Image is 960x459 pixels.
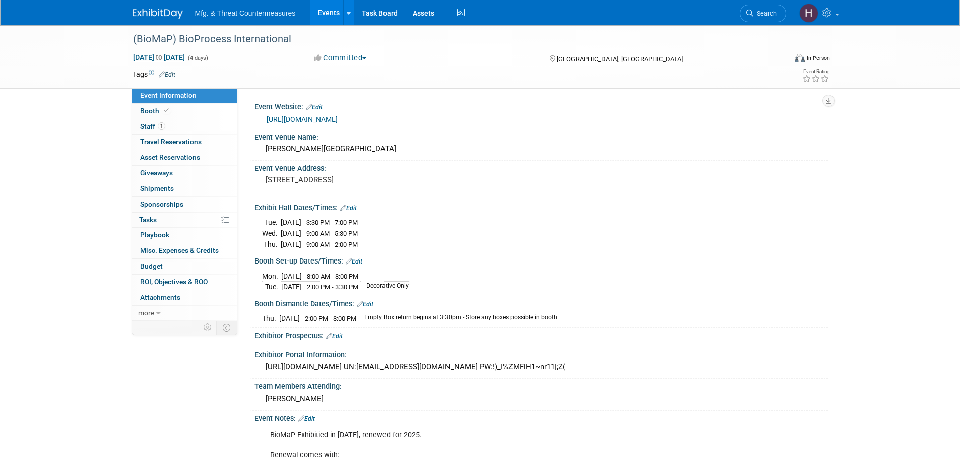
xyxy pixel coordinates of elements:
[806,54,830,62] div: In-Person
[132,228,237,243] a: Playbook
[133,9,183,19] img: ExhibitDay
[140,293,180,301] span: Attachments
[557,55,683,63] span: [GEOGRAPHIC_DATA], [GEOGRAPHIC_DATA]
[132,197,237,212] a: Sponsorships
[306,219,358,226] span: 3:30 PM - 7:00 PM
[254,296,828,309] div: Booth Dismantle Dates/Times:
[254,253,828,267] div: Booth Set-up Dates/Times:
[262,359,820,375] div: [URL][DOMAIN_NAME] UN:[EMAIL_ADDRESS][DOMAIN_NAME] PW:!)_I%ZMFiH1~nr11|;Z(
[139,216,157,224] span: Tasks
[305,315,356,322] span: 2:00 PM - 8:00 PM
[140,246,219,254] span: Misc. Expenses & Credits
[262,282,281,292] td: Tue.
[306,230,358,237] span: 9:00 AM - 5:30 PM
[279,313,300,324] td: [DATE]
[140,138,202,146] span: Travel Reservations
[254,129,828,142] div: Event Venue Name:
[306,241,358,248] span: 9:00 AM - 2:00 PM
[266,175,482,184] pre: [STREET_ADDRESS]
[132,290,237,305] a: Attachments
[360,282,409,292] td: Decorative Only
[140,122,165,130] span: Staff
[753,10,777,17] span: Search
[132,104,237,119] a: Booth
[307,273,358,280] span: 8:00 AM - 8:00 PM
[254,328,828,341] div: Exhibitor Prospectus:
[140,200,183,208] span: Sponsorships
[159,71,175,78] a: Edit
[132,306,237,321] a: more
[267,115,338,123] a: [URL][DOMAIN_NAME]
[727,52,830,68] div: Event Format
[310,53,370,63] button: Committed
[802,69,829,74] div: Event Rating
[254,411,828,424] div: Event Notes:
[216,321,237,334] td: Toggle Event Tabs
[132,181,237,196] a: Shipments
[199,321,217,334] td: Personalize Event Tab Strip
[133,69,175,79] td: Tags
[281,282,302,292] td: [DATE]
[140,262,163,270] span: Budget
[164,108,169,113] i: Booth reservation complete
[140,107,171,115] span: Booth
[158,122,165,130] span: 1
[281,217,301,228] td: [DATE]
[140,231,169,239] span: Playbook
[132,213,237,228] a: Tasks
[132,275,237,290] a: ROI, Objectives & ROO
[298,415,315,422] a: Edit
[346,258,362,265] a: Edit
[140,153,200,161] span: Asset Reservations
[281,228,301,239] td: [DATE]
[140,184,174,192] span: Shipments
[132,243,237,258] a: Misc. Expenses & Credits
[140,91,197,99] span: Event Information
[132,166,237,181] a: Giveaways
[306,104,323,111] a: Edit
[254,161,828,173] div: Event Venue Address:
[262,239,281,249] td: Thu.
[262,228,281,239] td: Wed.
[254,99,828,112] div: Event Website:
[140,169,173,177] span: Giveaways
[262,271,281,282] td: Mon.
[154,53,164,61] span: to
[795,54,805,62] img: Format-Inperson.png
[132,119,237,135] a: Staff1
[281,271,302,282] td: [DATE]
[262,313,279,324] td: Thu.
[358,313,559,324] td: Empty Box return begins at 3:30pm - Store any boxes possible in booth.
[254,379,828,391] div: Team Members Attending:
[326,333,343,340] a: Edit
[262,217,281,228] td: Tue.
[262,391,820,407] div: [PERSON_NAME]
[130,30,771,48] div: (BioMaP) BioProcess International
[195,9,296,17] span: Mfg. & Threat Countermeasures
[187,55,208,61] span: (4 days)
[307,283,358,291] span: 2:00 PM - 3:30 PM
[254,347,828,360] div: Exhibitor Portal Information:
[740,5,786,22] a: Search
[281,239,301,249] td: [DATE]
[133,53,185,62] span: [DATE] [DATE]
[138,309,154,317] span: more
[132,259,237,274] a: Budget
[132,88,237,103] a: Event Information
[799,4,818,23] img: Hillary Hawkins
[132,135,237,150] a: Travel Reservations
[340,205,357,212] a: Edit
[132,150,237,165] a: Asset Reservations
[254,200,828,213] div: Exhibit Hall Dates/Times:
[357,301,373,308] a: Edit
[262,141,820,157] div: [PERSON_NAME][GEOGRAPHIC_DATA]
[140,278,208,286] span: ROI, Objectives & ROO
